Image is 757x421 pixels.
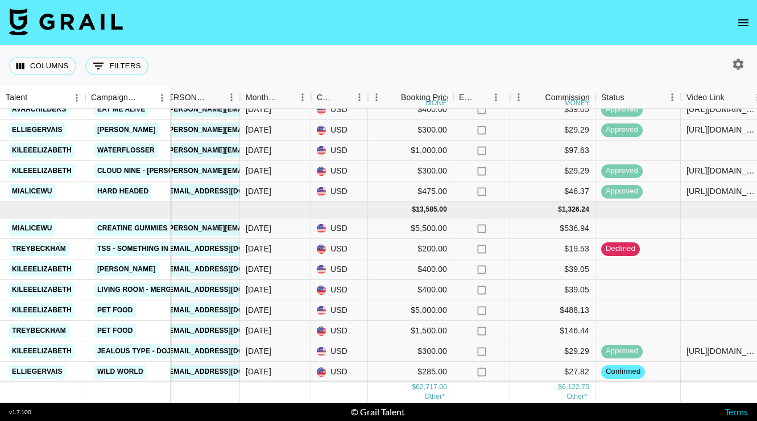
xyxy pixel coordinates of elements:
[368,218,453,239] div: $5,500.00
[601,366,645,377] span: confirmed
[510,362,595,382] div: $27.82
[223,89,240,106] button: Menu
[510,161,595,181] div: $29.29
[94,143,158,158] a: waterflosser
[246,243,271,254] div: Sep '25
[311,341,368,362] div: USD
[453,86,510,109] div: Expenses: Remove Commission?
[510,341,595,362] div: $29.29
[510,321,595,341] div: $146.44
[601,86,624,109] div: Status
[9,164,75,178] a: kileeelizabeth
[368,341,453,362] div: $300.00
[246,124,271,135] div: Aug '25
[246,284,271,295] div: Sep '25
[9,242,69,256] a: treybeckham
[9,8,123,35] img: Grail Talent
[510,181,595,202] div: $46.37
[368,181,453,202] div: $475.00
[9,184,55,199] a: mialicewu
[732,11,755,34] button: open drawer
[246,325,271,336] div: Sep '25
[311,218,368,239] div: USD
[351,406,405,418] div: © Grail Talent
[311,280,368,300] div: USD
[601,166,643,176] span: approved
[601,104,643,115] span: approved
[311,239,368,259] div: USD
[487,89,504,106] button: Menu
[164,344,291,358] a: [EMAIL_ADDRESS][DOMAIN_NAME]
[368,321,453,341] div: $1,500.00
[529,89,545,105] button: Sort
[91,86,138,109] div: Campaign (Type)
[246,345,271,357] div: Sep '25
[246,165,271,176] div: Aug '25
[601,186,643,197] span: approved
[368,259,453,280] div: $400.00
[94,123,159,137] a: [PERSON_NAME]
[68,89,85,106] button: Menu
[725,406,748,417] a: Terms
[246,145,271,156] div: Aug '25
[246,185,271,197] div: Aug '25
[9,365,65,379] a: elliegervais
[164,365,291,379] a: [EMAIL_ADDRESS][DOMAIN_NAME]
[240,86,311,109] div: Month Due
[385,89,401,105] button: Sort
[164,303,291,317] a: [EMAIL_ADDRESS][DOMAIN_NAME]
[85,86,171,109] div: Campaign (Type)
[94,262,159,276] a: [PERSON_NAME]
[510,100,595,120] div: $39.05
[164,242,291,256] a: [EMAIL_ADDRESS][DOMAIN_NAME]
[562,205,589,214] div: 1,326.24
[564,100,590,106] div: money
[624,89,640,105] button: Sort
[94,184,151,199] a: Hard Headed
[558,205,562,214] div: $
[246,304,271,316] div: Sep '25
[94,283,309,297] a: Living Room - Mergui & [PERSON_NAME] [PERSON_NAME]
[9,324,69,338] a: treybeckham
[426,100,452,106] div: money
[601,346,643,357] span: approved
[311,181,368,202] div: USD
[94,164,208,178] a: Cloud Nine - [PERSON_NAME]
[94,344,194,358] a: Jealous Type - Doja Cat
[9,143,75,158] a: kileeelizabeth
[686,86,725,109] div: Video Link
[401,86,451,109] div: Booking Price
[164,283,291,297] a: [EMAIL_ADDRESS][DOMAIN_NAME]
[94,365,146,379] a: Wild World
[207,89,223,105] button: Sort
[164,184,291,199] a: [EMAIL_ADDRESS][DOMAIN_NAME]
[601,125,643,135] span: approved
[368,141,453,161] div: $1,000.00
[510,239,595,259] div: $19.53
[160,86,207,109] div: [PERSON_NAME]
[138,90,154,106] button: Sort
[154,89,171,106] button: Menu
[351,89,368,106] button: Menu
[164,324,291,338] a: [EMAIL_ADDRESS][DOMAIN_NAME]
[27,90,43,106] button: Sort
[85,57,148,75] button: Show filters
[311,120,368,141] div: USD
[246,104,271,115] div: Aug '25
[246,86,278,109] div: Month Due
[9,221,55,236] a: mialicewu
[6,86,27,109] div: Talent
[278,89,294,105] button: Sort
[368,280,453,300] div: $400.00
[510,218,595,239] div: $536.94
[510,300,595,321] div: $488.13
[94,221,171,236] a: Creatine Gummies
[368,362,453,382] div: $285.00
[368,300,453,321] div: $5,000.00
[94,324,136,338] a: Pet Food
[9,102,69,117] a: avaachilders
[545,86,590,109] div: Commission
[368,161,453,181] div: $300.00
[9,262,75,276] a: kileeelizabeth
[311,362,368,382] div: USD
